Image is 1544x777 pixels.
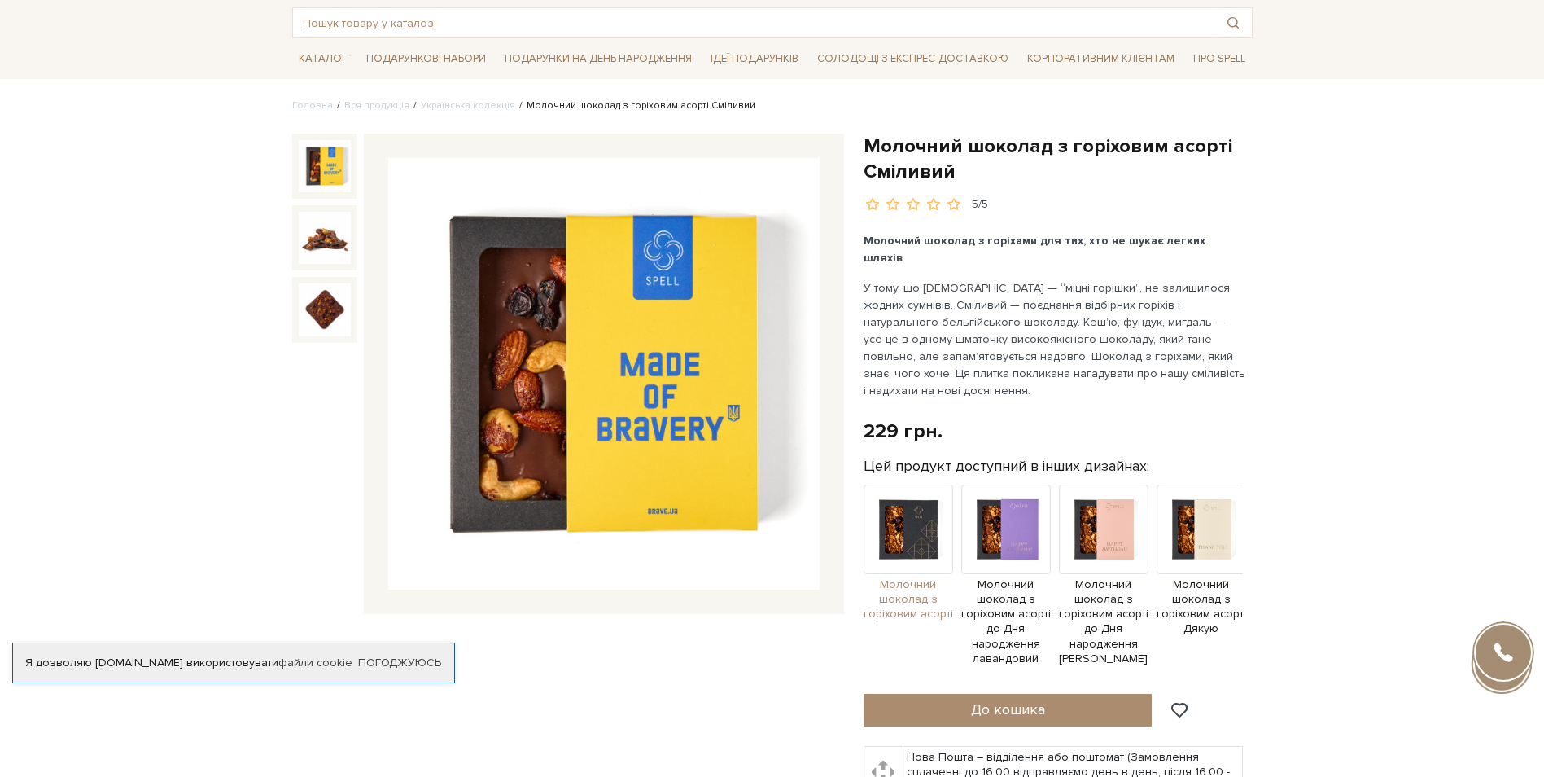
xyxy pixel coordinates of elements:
[864,521,953,621] a: Молочний шоколад з горіховим асорті
[704,46,805,72] span: Ідеї подарунків
[358,656,441,670] a: Погоджуюсь
[13,656,454,670] div: Я дозволяю [DOMAIN_NAME] використовувати
[299,283,351,336] img: Молочний шоколад з горіховим асорті Сміливий
[278,656,352,669] a: файли cookie
[515,99,755,113] li: Молочний шоколад з горіховим асорті Сміливий
[864,234,1205,265] b: Молочний шоколад з горіхами для тих, хто не шукає легких шляхів
[1157,577,1246,637] span: Молочний шоколад з горіховим асорті Дякую
[1157,485,1246,574] img: Продукт
[864,134,1253,184] h1: Молочний шоколад з горіховим асорті Сміливий
[864,577,953,622] span: Молочний шоколад з горіховим асорті
[292,46,354,72] span: Каталог
[864,694,1153,727] button: До кошика
[498,46,698,72] span: Подарунки на День народження
[1157,521,1246,636] a: Молочний шоколад з горіховим асорті Дякую
[344,99,409,112] a: Вся продукція
[864,485,953,574] img: Продукт
[972,197,988,213] div: 5/5
[961,577,1051,666] span: Молочний шоколад з горіховим асорті до Дня народження лавандовий
[421,99,515,112] a: Українська колекція
[299,212,351,264] img: Молочний шоколад з горіховим асорті Сміливий
[961,521,1051,666] a: Молочний шоколад з горіховим асорті до Дня народження лавандовий
[811,45,1015,72] a: Солодощі з експрес-доставкою
[292,99,333,112] a: Головна
[1187,46,1252,72] span: Про Spell
[1021,45,1181,72] a: Корпоративним клієнтам
[1059,485,1148,574] img: Продукт
[864,279,1245,399] p: У тому, що [DEMOGRAPHIC_DATA] — “міцні горішки”, не залишилося жодних сумнівів. Сміливий — поєдна...
[1059,577,1148,666] span: Молочний шоколад з горіховим асорті до Дня народження [PERSON_NAME]
[961,485,1051,574] img: Продукт
[1214,8,1252,37] button: Пошук товару у каталозі
[299,140,351,192] img: Молочний шоколад з горіховим асорті Сміливий
[1059,521,1148,666] a: Молочний шоколад з горіховим асорті до Дня народження [PERSON_NAME]
[388,158,820,590] img: Молочний шоколад з горіховим асорті Сміливий
[864,457,1149,476] label: Цей продукт доступний в інших дизайнах:
[971,700,1045,718] span: До кошика
[864,419,943,444] div: 229 грн.
[360,46,492,72] span: Подарункові набори
[293,8,1214,37] input: Пошук товару у каталозі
